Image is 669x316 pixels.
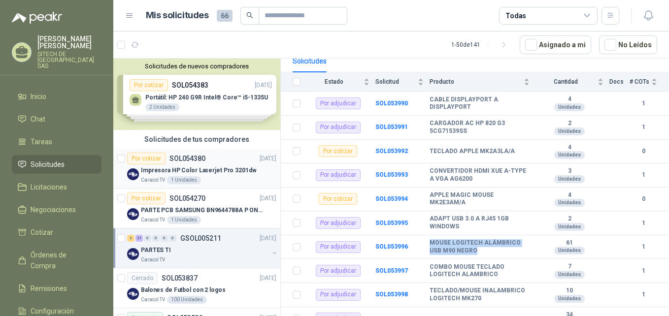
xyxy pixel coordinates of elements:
[141,176,165,184] p: Caracol TV
[260,234,276,243] p: [DATE]
[141,206,264,215] p: PARTE PCB SAMSUNG BN9644788A P ONECONNE
[127,153,166,164] div: Por cotizar
[113,59,280,130] div: Solicitudes de nuevos compradoresPor cotizarSOL054383[DATE] Portátil: HP 240 G9R Intel® Core™ i5-...
[113,189,280,228] a: Por cotizarSOL054270[DATE] Company LogoPARTE PCB SAMSUNG BN9644788A P ONECONNECaracol TV1 Unidades
[169,155,205,162] p: SOL054380
[375,148,408,155] a: SOL053992
[217,10,233,22] span: 66
[630,170,657,180] b: 1
[535,167,603,175] b: 3
[554,271,585,279] div: Unidades
[554,127,585,135] div: Unidades
[630,99,657,108] b: 1
[135,235,143,242] div: 21
[375,100,408,107] a: SOL053990
[554,247,585,254] div: Unidades
[12,200,101,219] a: Negociaciones
[31,159,65,170] span: Solicitudes
[430,72,535,92] th: Producto
[430,215,530,230] b: ADAPT USB 3.0 A RJ45 1GB WINDOWS
[127,232,278,264] a: 2 21 0 0 0 0 GSOL005211[DATE] Company LogoPARTES TICaracol TV
[141,296,165,304] p: Caracol TV
[12,132,101,151] a: Tareas
[430,287,530,302] b: TECLADO/MOUSE INALAMBRICO LOGITECH MK270
[375,267,408,274] b: SOL053997
[630,219,657,228] b: 1
[31,136,52,147] span: Tareas
[554,103,585,111] div: Unidades
[141,285,226,295] p: Balones de Futbol con 2 logos
[127,288,139,300] img: Company Logo
[152,235,160,242] div: 0
[293,56,327,66] div: Solicitudes
[141,216,165,224] p: Caracol TV
[306,72,375,92] th: Estado
[599,35,657,54] button: No Leídos
[375,291,408,298] a: SOL053998
[554,295,585,303] div: Unidades
[630,290,657,299] b: 1
[117,63,276,70] button: Solicitudes de nuevos compradores
[169,195,205,202] p: SOL054270
[127,272,158,284] div: Cerrado
[31,182,67,192] span: Licitaciones
[127,235,134,242] div: 2
[535,78,596,85] span: Cantidad
[430,96,530,111] b: CABLE DISPLAYPORT A DISPLAYPORT
[630,123,657,132] b: 1
[535,287,603,295] b: 10
[375,124,408,130] a: SOL053991
[141,256,165,264] p: Caracol TV
[12,178,101,196] a: Licitaciones
[319,145,357,157] div: Por cotizar
[375,220,408,226] a: SOL053995
[316,169,361,181] div: Por adjudicar
[375,72,430,92] th: Solicitud
[37,35,101,49] p: [PERSON_NAME] [PERSON_NAME]
[306,78,362,85] span: Estado
[520,35,591,54] button: Asignado a mi
[375,243,408,250] a: SOL053996
[375,78,416,85] span: Solicitud
[430,239,530,254] b: MOUSE LOGITECH ALÁMBRICO USB M90 NEGRO
[246,12,253,19] span: search
[167,296,207,304] div: 100 Unidades
[430,120,530,135] b: CARGADOR AC HP 820 G3 5CG71539SS
[630,72,669,92] th: # COTs
[161,235,168,242] div: 0
[535,120,603,127] b: 2
[144,235,151,242] div: 0
[630,78,649,85] span: # COTs
[37,51,101,69] p: SITECH DE [GEOGRAPHIC_DATA] SAS
[316,289,361,301] div: Por adjudicar
[31,250,92,271] span: Órdenes de Compra
[535,239,603,247] b: 61
[146,8,209,23] h1: Mis solicitudes
[12,110,101,128] a: Chat
[127,192,166,204] div: Por cotizar
[31,91,46,102] span: Inicio
[430,191,530,207] b: APPLE MAGIC MOUSE MK2E3AM/A
[535,144,603,152] b: 4
[12,155,101,174] a: Solicitudes
[554,223,585,231] div: Unidades
[375,195,408,202] a: SOL053994
[609,72,630,92] th: Docs
[12,12,62,24] img: Logo peakr
[12,246,101,275] a: Órdenes de Compra
[113,268,280,308] a: CerradoSOL053837[DATE] Company LogoBalones de Futbol con 2 logosCaracol TV100 Unidades
[316,265,361,277] div: Por adjudicar
[167,176,201,184] div: 1 Unidades
[169,235,176,242] div: 0
[316,241,361,253] div: Por adjudicar
[375,171,408,178] a: SOL053993
[535,263,603,271] b: 7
